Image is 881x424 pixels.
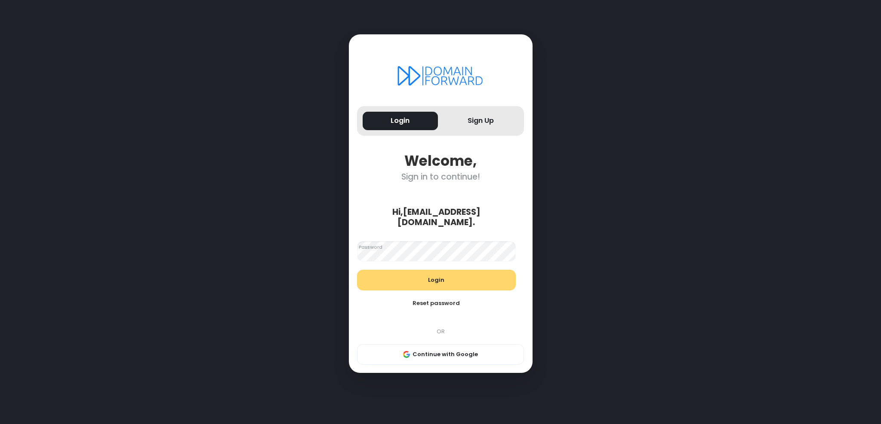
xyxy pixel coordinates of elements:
div: OR [353,327,528,336]
div: Welcome, [357,153,524,169]
button: Login [357,270,516,290]
button: Continue with Google [357,344,524,365]
button: Login [363,112,438,130]
button: Sign Up [444,112,519,130]
button: Reset password [357,293,516,314]
div: Sign in to continue! [357,172,524,182]
div: Hi, [EMAIL_ADDRESS][DOMAIN_NAME] . [353,207,520,227]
